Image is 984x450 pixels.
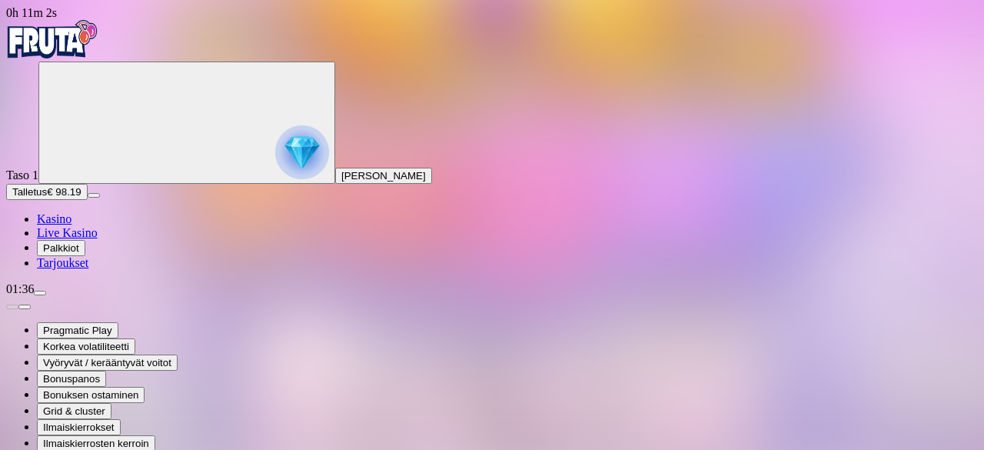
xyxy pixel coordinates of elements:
button: menu [34,291,46,295]
span: 01:36 [6,282,34,295]
button: Ilmaiskierrokset [37,419,121,435]
button: next slide [18,305,31,309]
span: Pragmatic Play [43,325,112,336]
span: user session time [6,6,57,19]
span: Ilmaiskierrokset [43,422,115,433]
a: Tarjoukset [37,256,88,269]
span: Ilmaiskierrosten kerroin [43,438,149,449]
nav: Main menu [6,212,978,270]
a: Fruta [6,48,98,61]
button: Palkkiot [37,240,85,256]
span: [PERSON_NAME] [341,170,426,182]
button: Bonuspanos [37,371,106,387]
button: reward progress [38,62,335,184]
button: Pragmatic Play [37,322,118,338]
a: Live Kasino [37,226,98,239]
button: Talletusplus icon€ 98.19 [6,184,88,200]
span: Palkkiot [43,242,79,254]
span: Vyöryvät / kerääntyvät voitot [43,357,171,368]
span: Bonuspanos [43,373,100,385]
span: Grid & cluster [43,405,105,417]
span: Talletus [12,186,47,198]
button: prev slide [6,305,18,309]
button: Grid & cluster [37,403,111,419]
button: [PERSON_NAME] [335,168,432,184]
nav: Primary [6,20,978,270]
button: Bonuksen ostaminen [37,387,145,403]
img: Fruta [6,20,98,58]
button: Korkea volatiliteetti [37,338,135,355]
span: Korkea volatiliteetti [43,341,129,352]
a: Kasino [37,212,71,225]
span: Bonuksen ostaminen [43,389,138,401]
span: Taso 1 [6,168,38,182]
span: € 98.19 [47,186,81,198]
button: Vyöryvät / kerääntyvät voitot [37,355,178,371]
img: reward progress [275,125,329,179]
button: menu [88,193,100,198]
